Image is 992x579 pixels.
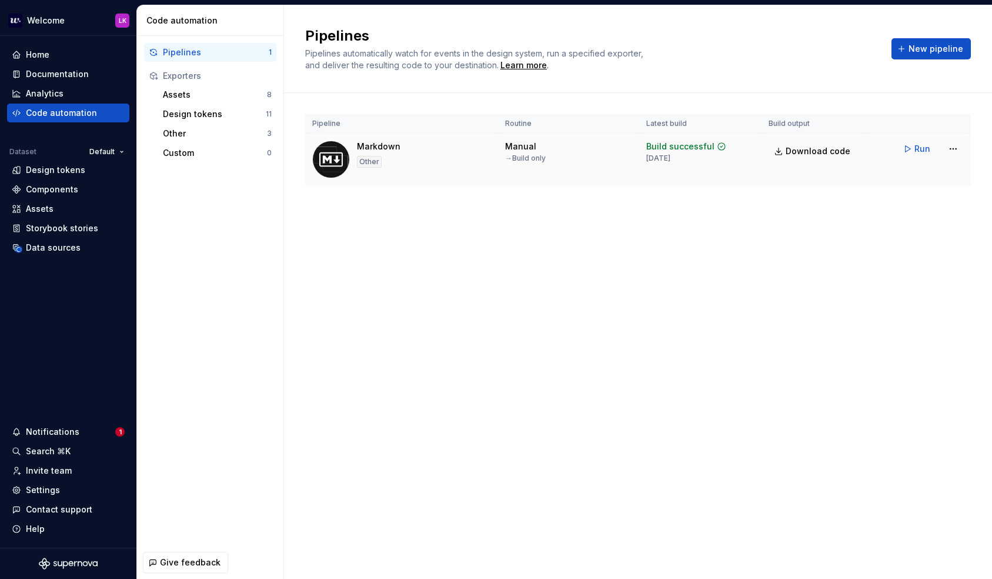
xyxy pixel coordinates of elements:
span: Run [914,143,930,155]
th: Routine [498,114,639,134]
div: Build successful [646,141,714,152]
button: WelcomeLK [2,8,134,33]
div: Analytics [26,88,64,99]
a: Settings [7,481,129,500]
a: Code automation [7,104,129,122]
th: Build output [761,114,865,134]
div: Storybook stories [26,222,98,234]
div: Code automation [146,15,279,26]
div: 1 [269,48,272,57]
div: Help [26,523,45,535]
button: Notifications1 [7,422,129,441]
div: Invite team [26,465,72,477]
div: Notifications [26,426,79,438]
div: Exporters [163,70,272,82]
div: Data sources [26,242,81,254]
button: Search ⌘K [7,442,129,461]
span: Download code [786,145,850,157]
div: Manual [505,141,536,152]
div: Components [26,184,78,195]
a: Invite team [7,461,129,480]
div: Documentation [26,68,89,80]
button: Pipelines1 [144,43,276,62]
div: Markdown [357,141,400,152]
div: Search ⌘K [26,445,71,457]
div: Design tokens [26,164,85,176]
button: Assets8 [158,85,276,104]
div: 8 [267,90,272,99]
div: Welcome [27,15,65,26]
button: Give feedback [143,552,228,573]
div: Dataset [9,147,36,157]
span: . [499,61,549,70]
div: 3 [267,129,272,138]
div: → Build only [505,154,546,163]
div: Other [163,128,267,139]
div: LK [119,16,126,25]
button: New pipeline [891,38,971,59]
div: Assets [163,89,267,101]
a: Storybook stories [7,219,129,238]
a: Data sources [7,238,129,257]
div: Home [26,49,49,61]
a: Learn more [500,59,547,71]
div: [DATE] [646,154,670,163]
th: Latest build [639,114,761,134]
span: 1 [115,427,125,437]
div: Other [357,156,382,168]
div: 11 [266,109,272,119]
button: Custom0 [158,144,276,162]
svg: Supernova Logo [39,558,98,570]
button: Help [7,520,129,538]
a: Design tokens [7,161,129,179]
div: Contact support [26,504,92,515]
div: Pipelines [163,46,269,58]
a: Assets [7,199,129,218]
img: 605a6a57-6d48-4b1b-b82b-b0bc8b12f237.png [8,14,22,28]
th: Pipeline [305,114,498,134]
span: Pipelines automatically watch for events in the design system, run a specified exporter, and deli... [305,48,646,70]
a: Home [7,45,129,64]
span: Give feedback [160,557,221,568]
div: 0 [267,148,272,158]
button: Other3 [158,124,276,143]
div: Settings [26,484,60,496]
button: Design tokens11 [158,105,276,124]
div: Custom [163,147,267,159]
a: Analytics [7,84,129,103]
button: Default [84,144,129,160]
a: Download code [769,141,858,162]
div: Assets [26,203,54,215]
div: Design tokens [163,108,266,120]
button: Run [897,138,938,159]
h2: Pipelines [305,26,877,45]
a: Documentation [7,65,129,84]
button: Contact support [7,500,129,519]
span: Default [89,147,115,157]
span: New pipeline [909,43,963,55]
a: Components [7,180,129,199]
div: Code automation [26,107,97,119]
